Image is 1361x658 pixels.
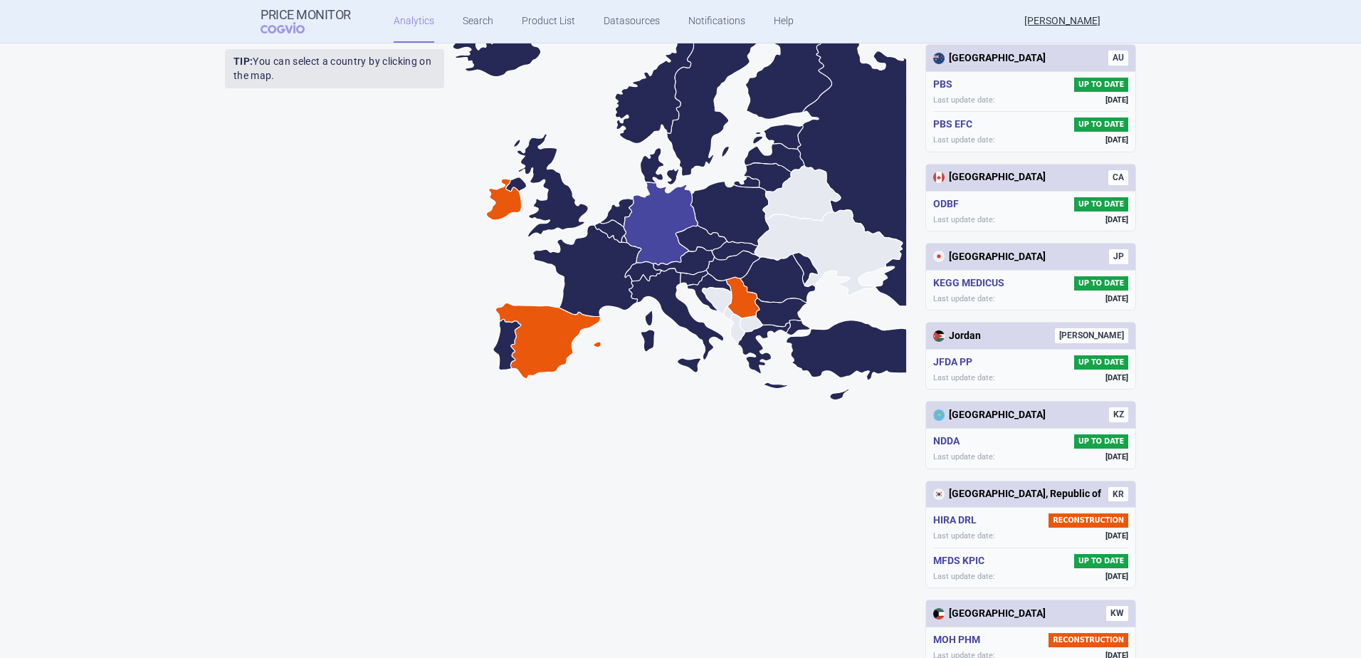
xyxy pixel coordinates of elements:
span: KW [1106,606,1128,621]
h5: HIRA DRL [933,513,982,528]
h5: NDDA [933,434,965,449]
span: Last update date: [933,95,995,105]
h5: ODBF [933,197,965,211]
div: [GEOGRAPHIC_DATA] [933,170,1046,184]
a: Price MonitorCOGVIO [261,8,351,35]
div: [GEOGRAPHIC_DATA] [933,607,1046,621]
div: [GEOGRAPHIC_DATA] [933,408,1046,422]
span: Last update date: [933,135,995,145]
img: Jordan [933,330,945,342]
span: UP TO DATE [1074,434,1128,449]
span: UP TO DATE [1074,276,1128,291]
h5: PBS [933,78,958,92]
span: UP TO DATE [1074,554,1128,568]
span: RECONSTRUCTION [1049,513,1128,528]
span: KR [1108,487,1128,502]
div: Jordan [933,329,981,343]
span: Last update date: [933,451,995,462]
span: CA [1108,170,1128,185]
span: UP TO DATE [1074,78,1128,92]
span: Last update date: [933,293,995,304]
h5: MOH PHM [933,633,986,647]
p: You can select a country by clicking on the map. [225,49,444,88]
span: [DATE] [1105,214,1128,225]
img: Kuwait [933,608,945,620]
span: [DATE] [1105,531,1128,541]
h5: MFDS KPIC [933,554,990,568]
span: UP TO DATE [1074,117,1128,132]
img: Japan [933,251,945,262]
h5: KEGG MEDICUS [933,276,1010,291]
span: [DATE] [1105,95,1128,105]
span: [DATE] [1105,372,1128,383]
span: Last update date: [933,571,995,582]
span: Last update date: [933,531,995,541]
h5: JFDA PP [933,355,978,370]
span: Last update date: [933,372,995,383]
strong: Price Monitor [261,8,351,22]
span: KZ [1109,407,1128,422]
span: JP [1109,249,1128,264]
span: [PERSON_NAME] [1055,328,1128,343]
span: COGVIO [261,22,325,33]
strong: TIP: [233,56,253,67]
span: [DATE] [1105,451,1128,462]
img: Canada [933,172,945,183]
img: Korea, Republic of [933,489,945,500]
img: Australia [933,53,945,64]
span: AU [1108,51,1128,66]
span: [DATE] [1105,293,1128,304]
span: [DATE] [1105,135,1128,145]
h5: PBS EFC [933,117,978,132]
span: RECONSTRUCTION [1049,633,1128,647]
span: UP TO DATE [1074,355,1128,370]
span: [DATE] [1105,571,1128,582]
span: UP TO DATE [1074,197,1128,211]
img: Kazakhstan [933,409,945,421]
div: [GEOGRAPHIC_DATA] [933,250,1046,264]
div: [GEOGRAPHIC_DATA], Republic of [933,487,1101,501]
div: [GEOGRAPHIC_DATA] [933,51,1046,66]
span: Last update date: [933,214,995,225]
